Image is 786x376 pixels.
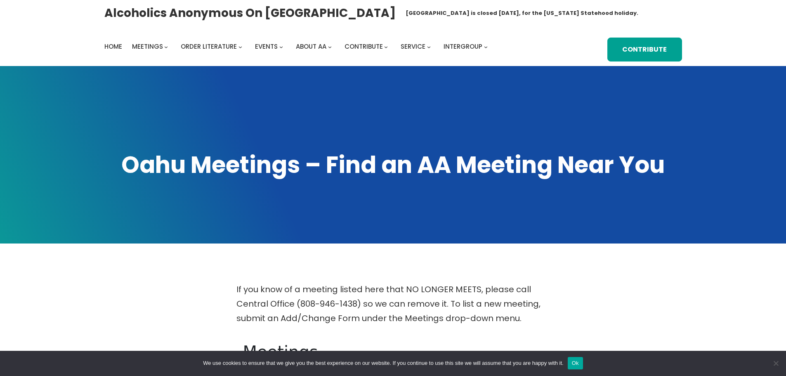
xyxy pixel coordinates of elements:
[401,41,425,52] a: Service
[568,357,583,369] button: Ok
[243,342,543,362] h1: Meetings
[236,282,550,326] p: If you know of a meeting listed here that NO LONGER MEETS, please call Central Office (808-946-14...
[427,45,431,48] button: Service submenu
[345,42,383,51] span: Contribute
[406,9,638,17] h1: [GEOGRAPHIC_DATA] is closed [DATE], for the [US_STATE] Statehood holiday.
[484,45,488,48] button: Intergroup submenu
[104,41,491,52] nav: Intergroup
[279,45,283,48] button: Events submenu
[384,45,388,48] button: Contribute submenu
[444,42,482,51] span: Intergroup
[238,45,242,48] button: Order Literature submenu
[132,41,163,52] a: Meetings
[255,42,278,51] span: Events
[296,42,326,51] span: About AA
[132,42,163,51] span: Meetings
[772,359,780,367] span: No
[345,41,383,52] a: Contribute
[255,41,278,52] a: Events
[104,41,122,52] a: Home
[164,45,168,48] button: Meetings submenu
[104,3,396,23] a: Alcoholics Anonymous on [GEOGRAPHIC_DATA]
[328,45,332,48] button: About AA submenu
[401,42,425,51] span: Service
[296,41,326,52] a: About AA
[104,42,122,51] span: Home
[444,41,482,52] a: Intergroup
[607,38,682,62] a: Contribute
[203,359,563,367] span: We use cookies to ensure that we give you the best experience on our website. If you continue to ...
[104,149,682,181] h1: Oahu Meetings – Find an AA Meeting Near You
[181,42,237,51] span: Order Literature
